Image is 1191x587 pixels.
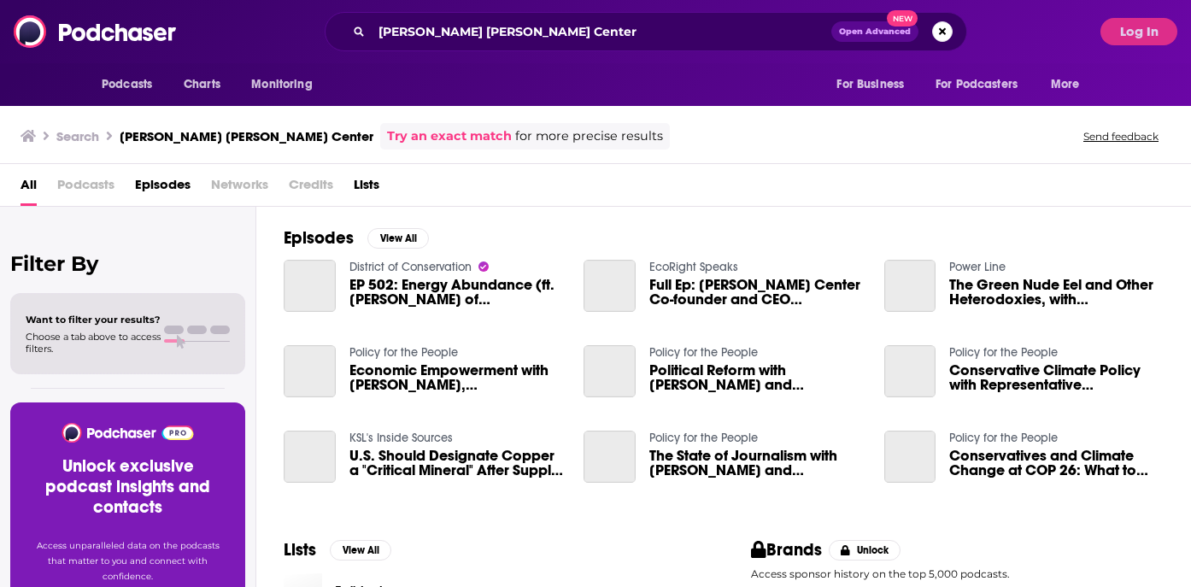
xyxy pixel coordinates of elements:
[14,15,178,48] img: Podchaser - Follow, Share and Rate Podcasts
[239,68,334,101] button: open menu
[349,278,564,307] a: EP 502: Energy Abundance (ft. Sarah Hunt of Rainey Center)
[584,260,636,312] a: Full Ep: Rainey Center Co-founder and CEO Sarah Hunt
[21,171,37,206] a: All
[584,431,636,483] a: The State of Journalism with Lisa Lednicer and Chuck McCutcheon
[10,251,245,276] h2: Filter By
[884,431,936,483] a: Conservatives and Climate Change at COP 26: What to Expect
[26,314,161,326] span: Want to filter your results?
[349,449,564,478] a: U.S. Should Designate Copper a "Critical Mineral" After Supply Chain Shock
[284,227,354,249] h2: Episodes
[831,21,918,42] button: Open AdvancedNew
[31,538,225,584] p: Access unparalleled data on the podcasts that matter to you and connect with confidence.
[90,68,174,101] button: open menu
[102,73,152,97] span: Podcasts
[284,260,336,312] a: EP 502: Energy Abundance (ft. Sarah Hunt of Rainey Center)
[1100,18,1177,45] button: Log In
[949,345,1058,360] a: Policy for the People
[1078,129,1164,144] button: Send feedback
[949,363,1164,392] a: Conservative Climate Policy with Representative John Curtis and Dean Scott
[751,567,1164,580] p: Access sponsor history on the top 5,000 podcasts.
[649,431,758,445] a: Policy for the People
[284,431,336,483] a: U.S. Should Designate Copper a "Critical Mineral" After Supply Chain Shock
[289,171,333,206] span: Credits
[31,456,225,518] h3: Unlock exclusive podcast insights and contacts
[349,431,453,445] a: KSL's Inside Sources
[949,278,1164,307] a: The Green Nude Eel and Other Heterodoxies, with Sarah Hunt
[284,345,336,397] a: Economic Empowerment with Sarah Hunt, Shafron Hawkins
[354,171,379,206] a: Lists
[251,73,312,97] span: Monitoring
[649,278,864,307] a: Full Ep: Rainey Center Co-founder and CEO Sarah Hunt
[26,331,161,355] span: Choose a tab above to access filters.
[135,171,191,206] a: Episodes
[949,431,1058,445] a: Policy for the People
[349,363,564,392] a: Economic Empowerment with Sarah Hunt, Shafron Hawkins
[649,449,864,478] a: The State of Journalism with Lisa Lednicer and Chuck McCutcheon
[884,260,936,312] a: The Green Nude Eel and Other Heterodoxies, with Sarah Hunt
[1051,73,1080,97] span: More
[284,227,429,249] a: EpisodesView All
[56,128,99,144] h3: Search
[649,260,738,274] a: EcoRight Speaks
[284,539,316,561] h2: Lists
[584,345,636,397] a: Political Reform with Sharon Jackson and Francis Johnson
[949,363,1164,392] span: Conservative Climate Policy with Representative [PERSON_NAME] and [PERSON_NAME]
[349,363,564,392] span: Economic Empowerment with [PERSON_NAME], [PERSON_NAME]
[949,449,1164,478] a: Conservatives and Climate Change at COP 26: What to Expect
[120,128,373,144] h3: [PERSON_NAME] [PERSON_NAME] Center
[349,260,472,274] a: District of Conservation
[949,278,1164,307] span: The Green Nude Eel and Other Heterodoxies, with [PERSON_NAME]
[330,540,391,561] button: View All
[349,278,564,307] span: EP 502: Energy Abundance (ft. [PERSON_NAME] of [PERSON_NAME][GEOGRAPHIC_DATA])
[387,126,512,146] a: Try an exact match
[887,10,918,26] span: New
[649,449,864,478] span: The State of Journalism with [PERSON_NAME] and [PERSON_NAME]
[649,363,864,392] a: Political Reform with Sharon Jackson and Francis Johnson
[173,68,231,101] a: Charts
[836,73,904,97] span: For Business
[57,171,114,206] span: Podcasts
[367,228,429,249] button: View All
[649,278,864,307] span: Full Ep: [PERSON_NAME] Center Co-founder and CEO [PERSON_NAME]
[829,540,901,561] button: Unlock
[884,345,936,397] a: Conservative Climate Policy with Representative John Curtis and Dean Scott
[61,423,195,443] img: Podchaser - Follow, Share and Rate Podcasts
[924,68,1042,101] button: open menu
[949,260,1006,274] a: Power Line
[649,363,864,392] span: Political Reform with [PERSON_NAME] and [PERSON_NAME]
[184,73,220,97] span: Charts
[751,539,822,561] h2: Brands
[372,18,831,45] input: Search podcasts, credits, & more...
[1039,68,1101,101] button: open menu
[325,12,967,51] div: Search podcasts, credits, & more...
[839,27,911,36] span: Open Advanced
[936,73,1018,97] span: For Podcasters
[649,345,758,360] a: Policy for the People
[284,539,391,561] a: ListsView All
[349,345,458,360] a: Policy for the People
[515,126,663,146] span: for more precise results
[824,68,925,101] button: open menu
[211,171,268,206] span: Networks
